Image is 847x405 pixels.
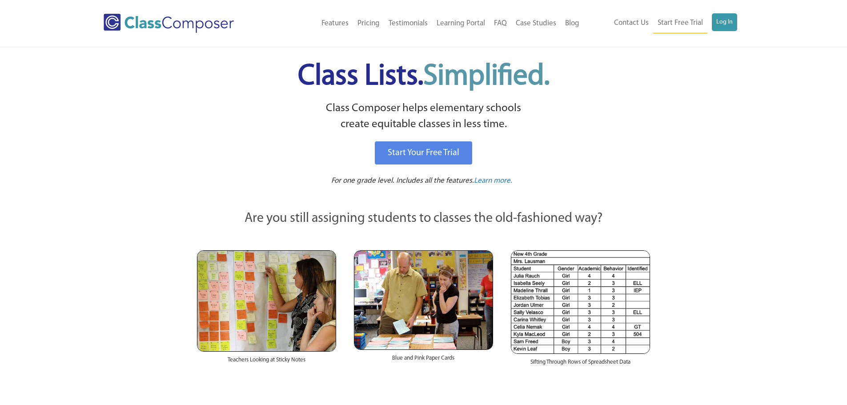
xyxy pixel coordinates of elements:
nav: Header Menu [270,14,584,33]
a: Blog [561,14,584,33]
span: Class Lists. [298,62,550,91]
p: Class Composer helps elementary schools create equitable classes in less time. [196,100,652,133]
nav: Header Menu [584,13,737,33]
span: For one grade level. Includes all the features. [331,177,474,184]
img: Class Composer [104,14,234,33]
div: Teachers Looking at Sticky Notes [197,352,336,373]
span: Learn more. [474,177,512,184]
a: Features [317,14,353,33]
a: Pricing [353,14,384,33]
a: Learning Portal [432,14,490,33]
p: Are you still assigning students to classes the old-fashioned way? [197,209,650,229]
a: Learn more. [474,176,512,187]
a: Log In [712,13,737,31]
img: Spreadsheets [511,250,650,354]
a: Testimonials [384,14,432,33]
a: FAQ [490,14,511,33]
span: Simplified. [423,62,550,91]
a: Start Your Free Trial [375,141,472,164]
a: Start Free Trial [653,13,707,33]
a: Contact Us [610,13,653,33]
img: Teachers Looking at Sticky Notes [197,250,336,352]
div: Sifting Through Rows of Spreadsheet Data [511,354,650,375]
a: Case Studies [511,14,561,33]
img: Blue and Pink Paper Cards [354,250,493,349]
span: Start Your Free Trial [388,148,459,157]
div: Blue and Pink Paper Cards [354,350,493,371]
